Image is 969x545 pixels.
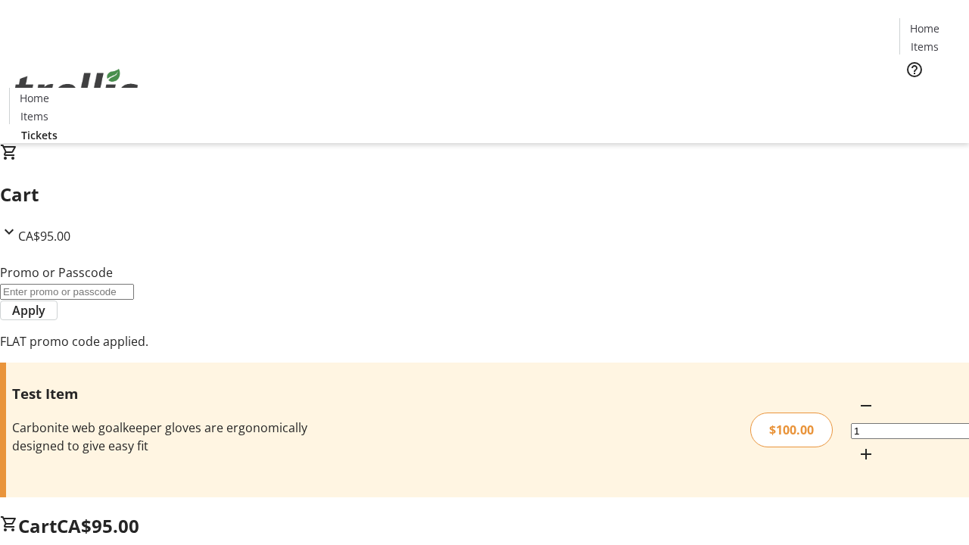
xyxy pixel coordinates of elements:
[911,88,948,104] span: Tickets
[910,20,939,36] span: Home
[10,108,58,124] a: Items
[750,413,833,447] div: $100.00
[851,391,881,421] button: Decrement by one
[18,228,70,244] span: CA$95.00
[20,90,49,106] span: Home
[12,301,45,319] span: Apply
[21,127,58,143] span: Tickets
[900,20,949,36] a: Home
[12,419,343,455] div: Carbonite web goalkeeper gloves are ergonomically designed to give easy fit
[911,39,939,54] span: Items
[899,88,960,104] a: Tickets
[12,383,343,404] h3: Test Item
[9,127,70,143] a: Tickets
[899,54,930,85] button: Help
[20,108,48,124] span: Items
[851,439,881,469] button: Increment by one
[9,52,144,128] img: Orient E2E Organization opeBzK230q's Logo
[900,39,949,54] a: Items
[57,513,139,538] span: CA$95.00
[10,90,58,106] a: Home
